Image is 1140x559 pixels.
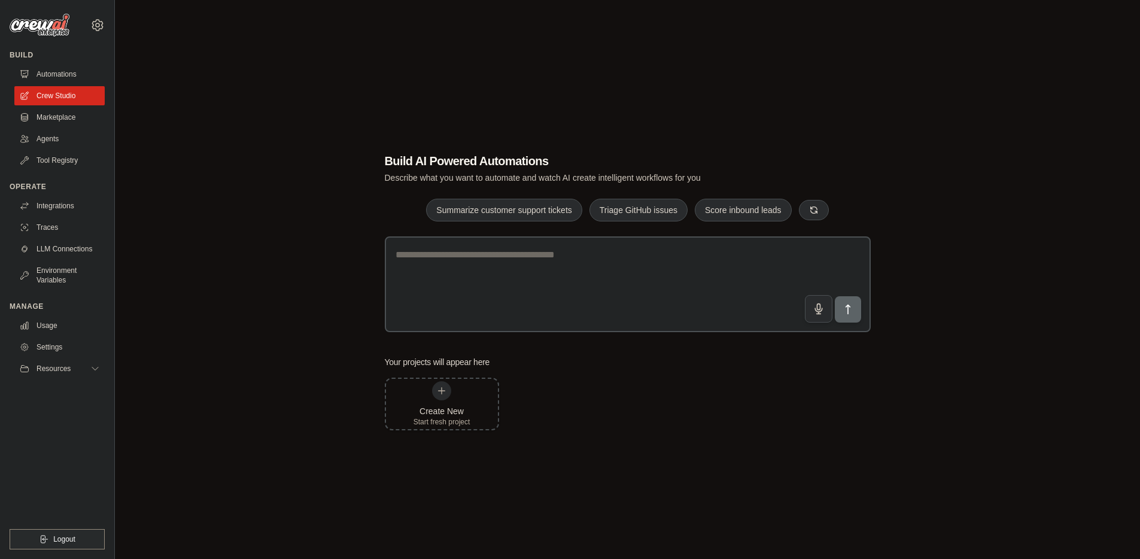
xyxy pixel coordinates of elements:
button: Resources [14,359,105,378]
div: Start fresh project [414,417,470,427]
a: Usage [14,316,105,335]
button: Click to speak your automation idea [805,295,832,323]
div: Create New [414,405,470,417]
p: Describe what you want to automate and watch AI create intelligent workflows for you [385,172,787,184]
h3: Your projects will appear here [385,356,490,368]
div: Operate [10,182,105,192]
a: Tool Registry [14,151,105,170]
div: Manage [10,302,105,311]
a: LLM Connections [14,239,105,259]
a: Agents [14,129,105,148]
button: Get new suggestions [799,200,829,220]
h1: Build AI Powered Automations [385,153,787,169]
a: Environment Variables [14,261,105,290]
button: Summarize customer support tickets [426,199,582,221]
button: Score inbound leads [695,199,792,221]
button: Logout [10,529,105,549]
button: Triage GitHub issues [589,199,688,221]
a: Marketplace [14,108,105,127]
img: Logo [10,14,69,37]
span: Resources [37,364,71,373]
a: Crew Studio [14,86,105,105]
span: Logout [53,534,75,544]
a: Integrations [14,196,105,215]
a: Settings [14,338,105,357]
a: Automations [14,65,105,84]
a: Traces [14,218,105,237]
div: Build [10,50,105,60]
